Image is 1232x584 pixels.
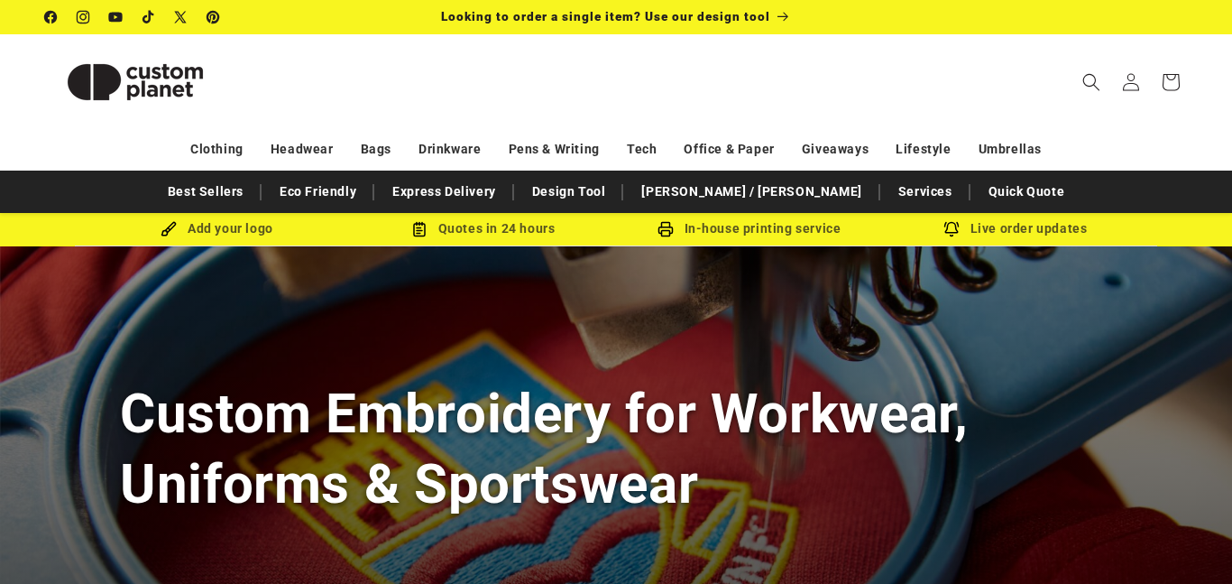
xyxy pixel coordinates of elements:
img: Custom Planet [45,42,225,123]
img: In-house printing [657,221,674,237]
div: Live order updates [882,218,1148,240]
summary: Search [1071,62,1111,102]
a: Headwear [271,134,334,165]
a: Office & Paper [684,134,774,165]
a: Lifestyle [896,134,951,165]
a: Custom Planet [39,34,233,129]
a: Tech [627,134,657,165]
div: In-house printing service [616,218,882,240]
h1: Custom Embroidery for Workwear, Uniforms & Sportswear [120,379,1112,518]
a: Best Sellers [159,176,253,208]
img: Brush Icon [161,221,177,237]
img: Order Updates Icon [411,221,428,237]
a: Design Tool [523,176,615,208]
a: [PERSON_NAME] / [PERSON_NAME] [632,176,870,208]
a: Eco Friendly [271,176,365,208]
img: Order updates [943,221,960,237]
a: Quick Quote [979,176,1074,208]
a: Drinkware [418,134,481,165]
a: Giveaways [802,134,869,165]
a: Clothing [190,134,244,165]
a: Pens & Writing [509,134,600,165]
a: Bags [361,134,391,165]
a: Express Delivery [383,176,505,208]
a: Umbrellas [979,134,1042,165]
span: Looking to order a single item? Use our design tool [441,9,770,23]
a: Services [889,176,961,208]
div: Quotes in 24 hours [350,218,616,240]
div: Add your logo [84,218,350,240]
